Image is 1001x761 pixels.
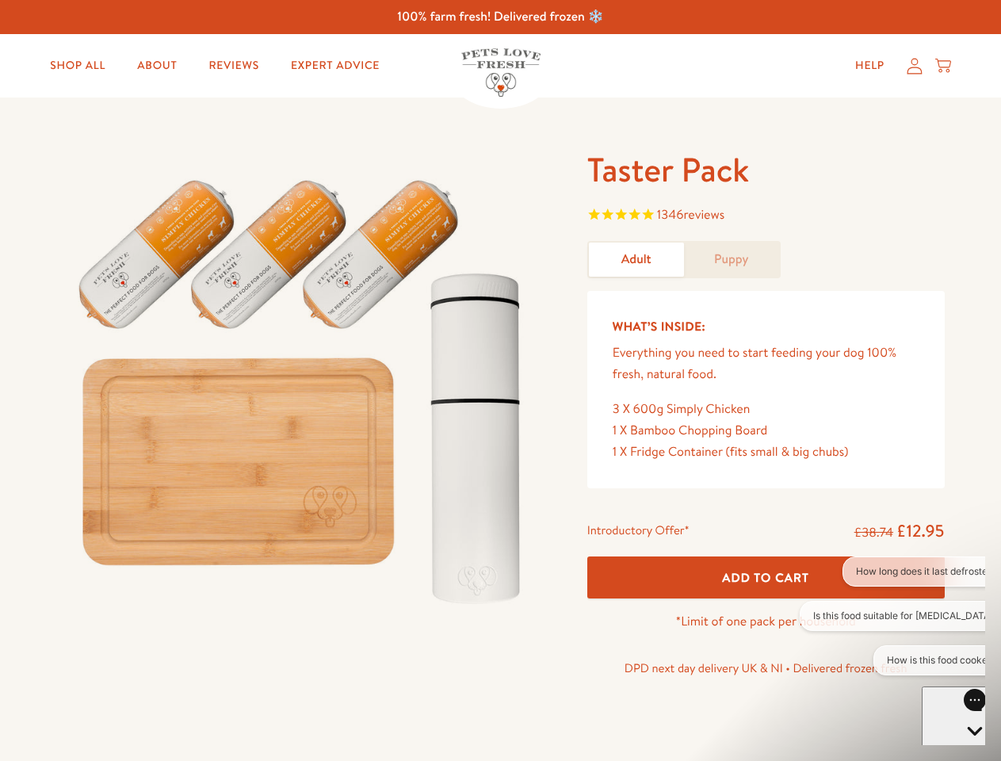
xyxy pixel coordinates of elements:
[196,50,271,82] a: Reviews
[792,556,985,690] iframe: Gorgias live chat conversation starters
[684,243,779,277] a: Puppy
[854,524,893,541] s: £38.74
[842,50,897,82] a: Help
[57,148,549,621] img: Taster Pack - Adult
[278,50,392,82] a: Expert Advice
[613,422,768,439] span: 1 X Bamboo Chopping Board
[613,399,919,420] div: 3 X 600g Simply Chicken
[82,89,220,119] button: How is this food cooked?
[896,519,945,542] span: £12.95
[587,611,945,633] p: *Limit of one pack per household
[587,148,945,192] h1: Taster Pack
[124,50,189,82] a: About
[587,556,945,598] button: Add To Cart
[587,658,945,679] p: DPD next day delivery UK & NI • Delivered frozen fresh
[722,569,809,586] span: Add To Cart
[8,44,220,75] button: Is this food suitable for [MEDICAL_DATA]?
[37,50,118,82] a: Shop All
[587,520,690,544] div: Introductory Offer*
[613,442,919,463] div: 1 X Fridge Container (fits small & big chubs)
[922,686,985,745] iframe: Gorgias live chat messenger
[587,205,945,228] span: Rated 4.8 out of 5 stars 1346 reviews
[683,206,724,224] span: reviews
[613,342,919,385] p: Everything you need to start feeding your dog 100% fresh, natural food.
[657,206,724,224] span: 1346 reviews
[613,316,919,337] h5: What’s Inside:
[461,48,541,97] img: Pets Love Fresh
[589,243,684,277] a: Adult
